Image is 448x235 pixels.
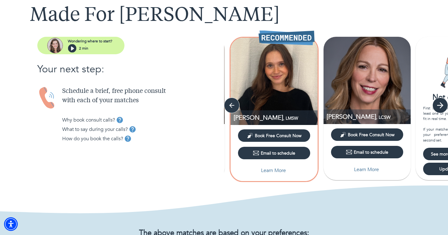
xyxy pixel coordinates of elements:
p: Schedule a brief, free phone consult with each of your matches [62,87,224,105]
p: Learn More [354,166,379,173]
p: 2 min [79,46,88,51]
img: Handset [37,87,57,109]
div: Email to schedule [253,150,295,156]
button: assistantWondering where to start?2 min [37,37,124,54]
button: Learn More [331,163,403,176]
img: Sarah Mainzer profile [231,38,318,125]
span: Book Free Consult Now [348,132,394,138]
p: Your next step: [37,62,224,77]
img: Recommended Therapist [259,30,315,45]
div: Email to schedule [346,149,388,155]
span: , LMSW [283,115,298,121]
div: Accessibility Menu [4,217,18,231]
span: Book Free Consult Now [255,133,301,139]
span: , LCSW [376,114,390,120]
p: How do you book the calls? [62,135,123,142]
p: Wondering where to start? [68,38,112,44]
button: tooltip [115,115,124,125]
p: Why book consult calls? [62,116,115,124]
p: Learn More [261,167,286,174]
img: assistant [47,38,63,53]
button: Email to schedule [238,147,310,159]
button: Book Free Consult Now [331,128,403,141]
p: What to say during your calls? [62,126,128,133]
button: Email to schedule [331,146,403,158]
img: Lynn Mirabito profile [324,37,411,124]
p: LCSW [327,113,411,121]
p: [PERSON_NAME] [234,113,318,122]
button: tooltip [123,134,133,143]
h1: Made For [PERSON_NAME] [30,5,418,27]
button: Learn More [238,164,310,177]
button: Book Free Consult Now [238,129,310,142]
button: tooltip [128,125,137,134]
